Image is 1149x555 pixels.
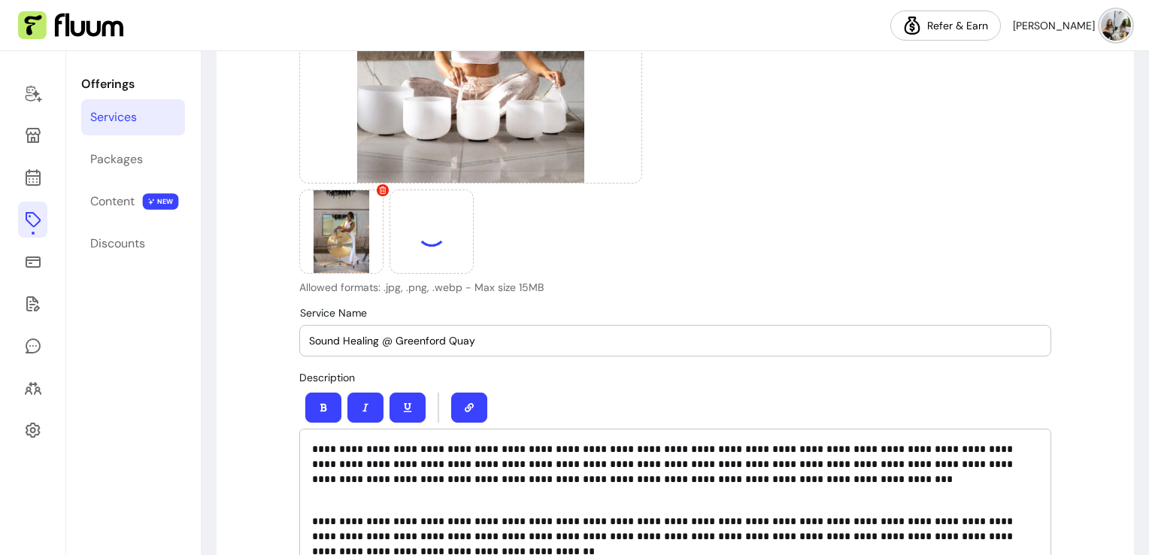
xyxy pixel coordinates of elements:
div: Discounts [90,235,145,253]
a: Calendar [18,159,47,196]
a: My Messages [18,328,47,364]
a: My Page [18,117,47,153]
span: Description [299,371,355,384]
img: avatar [1101,11,1131,41]
span: [PERSON_NAME] [1013,18,1095,33]
a: Settings [18,412,47,448]
a: Refer & Earn [890,11,1001,41]
div: Content [90,193,135,211]
a: Content NEW [81,183,185,220]
div: Packages [90,150,143,168]
img: Fluum Logo [18,11,123,40]
div: Provider image 2 [299,190,384,274]
p: Allowed formats: .jpg, .png, .webp - Max size 15MB [299,280,642,295]
div: Loading [417,217,447,247]
a: Packages [81,141,185,177]
a: Discounts [81,226,185,262]
img: https://d3pz9znudhj10h.cloudfront.net/7c9a1765-c20e-4374-b0ee-8aa4a3c4698e [300,190,383,273]
span: Service Name [300,306,367,320]
span: NEW [143,193,179,210]
p: Offerings [81,75,185,93]
button: avatar[PERSON_NAME] [1013,11,1131,41]
a: Sales [18,244,47,280]
a: Offerings [18,202,47,238]
a: Clients [18,370,47,406]
a: Forms [18,286,47,322]
a: Services [81,99,185,135]
a: Home [18,75,47,111]
input: Service Name [309,333,1041,348]
div: Services [90,108,137,126]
